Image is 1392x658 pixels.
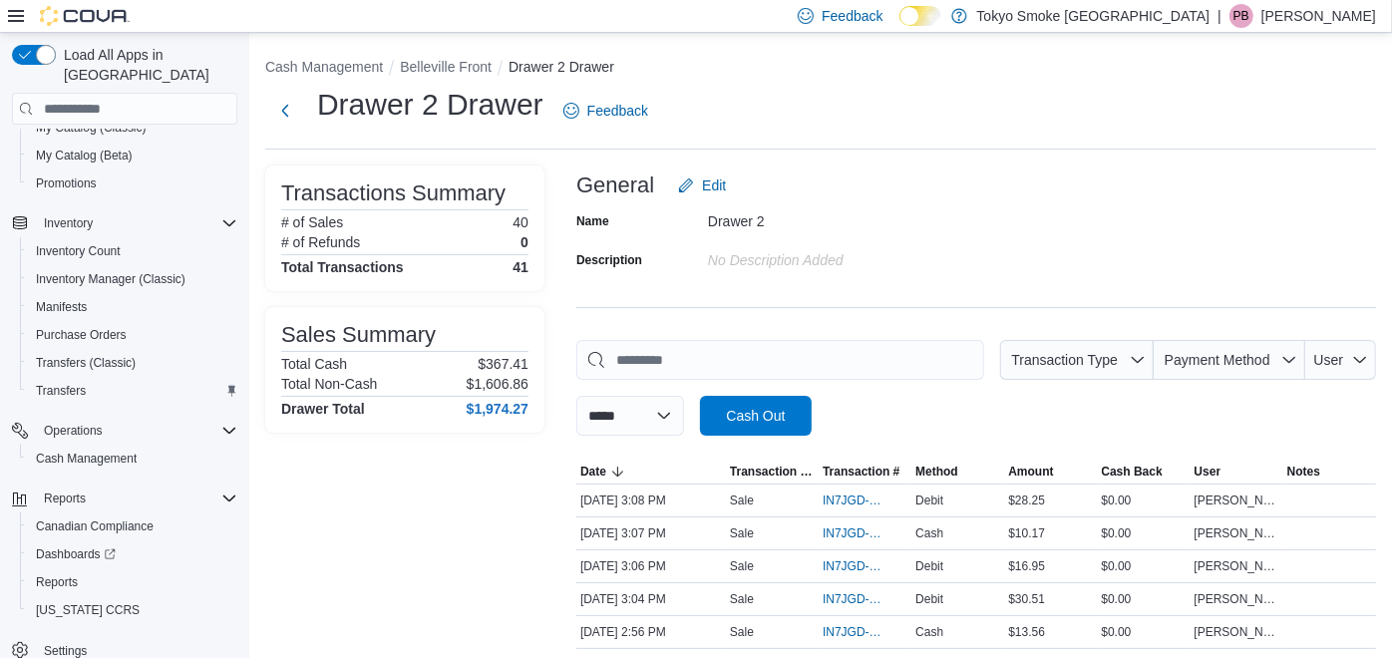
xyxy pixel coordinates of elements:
button: Date [576,460,726,484]
span: Load All Apps in [GEOGRAPHIC_DATA] [56,45,237,85]
a: Reports [28,570,86,594]
button: Reports [36,487,94,510]
span: Payment Method [1165,352,1270,368]
span: IN7JGD-6736661 [823,493,887,508]
h6: Total Cash [281,356,347,372]
div: [DATE] 3:06 PM [576,554,726,578]
span: Reports [44,491,86,506]
span: [PERSON_NAME] [1195,558,1279,574]
button: IN7JGD-6736652 [823,521,907,545]
span: Canadian Compliance [28,514,237,538]
div: $0.00 [1098,489,1191,512]
button: IN7JGD-6736645 [823,554,907,578]
div: [DATE] 3:04 PM [576,587,726,611]
span: Transfers (Classic) [36,355,136,371]
p: Sale [730,525,754,541]
button: Cash Back [1098,460,1191,484]
button: Promotions [20,169,245,197]
div: [DATE] 3:08 PM [576,489,726,512]
span: [US_STATE] CCRS [36,602,140,618]
span: Promotions [28,171,237,195]
h6: Total Non-Cash [281,376,378,392]
span: Operations [36,419,237,443]
button: [US_STATE] CCRS [20,596,245,624]
h4: Total Transactions [281,259,404,275]
button: Notes [1283,460,1376,484]
span: Transfers (Classic) [28,351,237,375]
span: Debit [915,591,943,607]
button: Operations [4,417,245,445]
span: $16.95 [1008,558,1045,574]
div: Parker Bateman [1229,4,1253,28]
span: Inventory Manager (Classic) [36,271,185,287]
input: Dark Mode [899,6,941,27]
span: Promotions [36,175,97,191]
span: $13.56 [1008,624,1045,640]
span: My Catalog (Beta) [28,144,237,167]
span: Transfers [36,383,86,399]
input: This is a search bar. As you type, the results lower in the page will automatically filter. [576,340,984,380]
button: User [1305,340,1376,380]
p: Tokyo Smoke [GEOGRAPHIC_DATA] [977,4,1211,28]
span: Canadian Compliance [36,518,154,534]
span: Purchase Orders [28,323,237,347]
a: Transfers [28,379,94,403]
h4: 41 [513,259,528,275]
p: [PERSON_NAME] [1261,4,1376,28]
button: Payment Method [1154,340,1305,380]
a: My Catalog (Beta) [28,144,141,167]
div: [DATE] 2:56 PM [576,620,726,644]
a: Feedback [555,91,656,131]
span: Manifests [36,299,87,315]
button: Next [265,91,305,131]
span: [PERSON_NAME] [1195,525,1279,541]
span: IN7JGD-6736652 [823,525,887,541]
span: IN7JGD-6736577 [823,624,887,640]
span: Inventory Count [28,239,237,263]
span: Cash Out [726,406,785,426]
button: IN7JGD-6736632 [823,587,907,611]
button: Canadian Compliance [20,512,245,540]
span: Manifests [28,295,237,319]
nav: An example of EuiBreadcrumbs [265,57,1376,81]
a: Dashboards [20,540,245,568]
div: $0.00 [1098,554,1191,578]
button: Transaction Type [1000,340,1154,380]
p: Sale [730,493,754,508]
button: Cash Out [700,396,812,436]
span: Notes [1287,464,1320,480]
a: Manifests [28,295,95,319]
button: Purchase Orders [20,321,245,349]
button: Inventory [4,209,245,237]
span: Date [580,464,606,480]
span: Dashboards [36,546,116,562]
span: Edit [702,175,726,195]
span: Dashboards [28,542,237,566]
span: Cash [915,525,943,541]
span: Feedback [587,101,648,121]
h4: $1,974.27 [467,401,528,417]
span: Debit [915,493,943,508]
span: [PERSON_NAME] [1195,591,1279,607]
span: Inventory Manager (Classic) [28,267,237,291]
span: User [1314,352,1344,368]
p: 40 [513,214,528,230]
span: Inventory Count [36,243,121,259]
span: [PERSON_NAME] [1195,624,1279,640]
button: Edit [670,165,734,205]
span: $30.51 [1008,591,1045,607]
div: [DATE] 3:07 PM [576,521,726,545]
a: Inventory Manager (Classic) [28,267,193,291]
button: Drawer 2 Drawer [509,59,614,75]
button: Amount [1004,460,1097,484]
span: Reports [36,574,78,590]
span: Transaction Type [730,464,815,480]
button: Inventory Count [20,237,245,265]
span: Purchase Orders [36,327,127,343]
button: Reports [4,485,245,512]
span: Reports [36,487,237,510]
h3: General [576,173,654,197]
span: Transfers [28,379,237,403]
a: Dashboards [28,542,124,566]
span: Cash Management [36,451,137,467]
